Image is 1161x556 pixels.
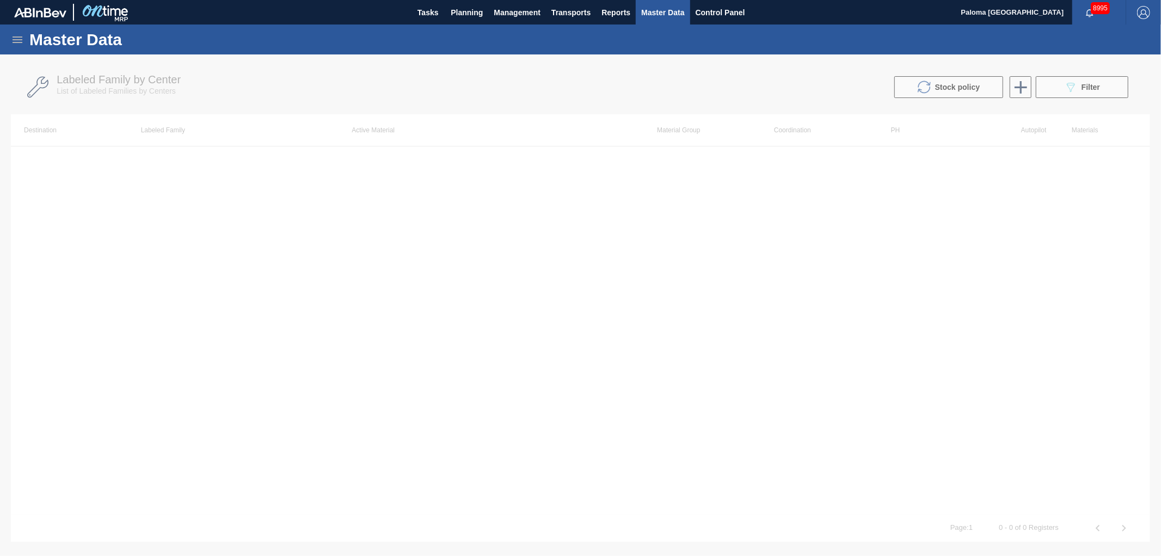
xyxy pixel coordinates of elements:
[451,6,483,19] span: Planning
[416,6,440,19] span: Tasks
[494,6,540,19] span: Management
[1137,6,1150,19] img: Logout
[601,6,630,19] span: Reports
[641,6,684,19] span: Master Data
[696,6,745,19] span: Control Panel
[14,8,66,17] img: TNhmsLtSVTkK8tSr43FrP2fwEKptu5GPRR3wAAAABJRU5ErkJggg==
[1091,2,1110,14] span: 8995
[551,6,591,19] span: Transports
[1072,5,1107,20] button: Notifications
[29,33,223,46] h1: Master Data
